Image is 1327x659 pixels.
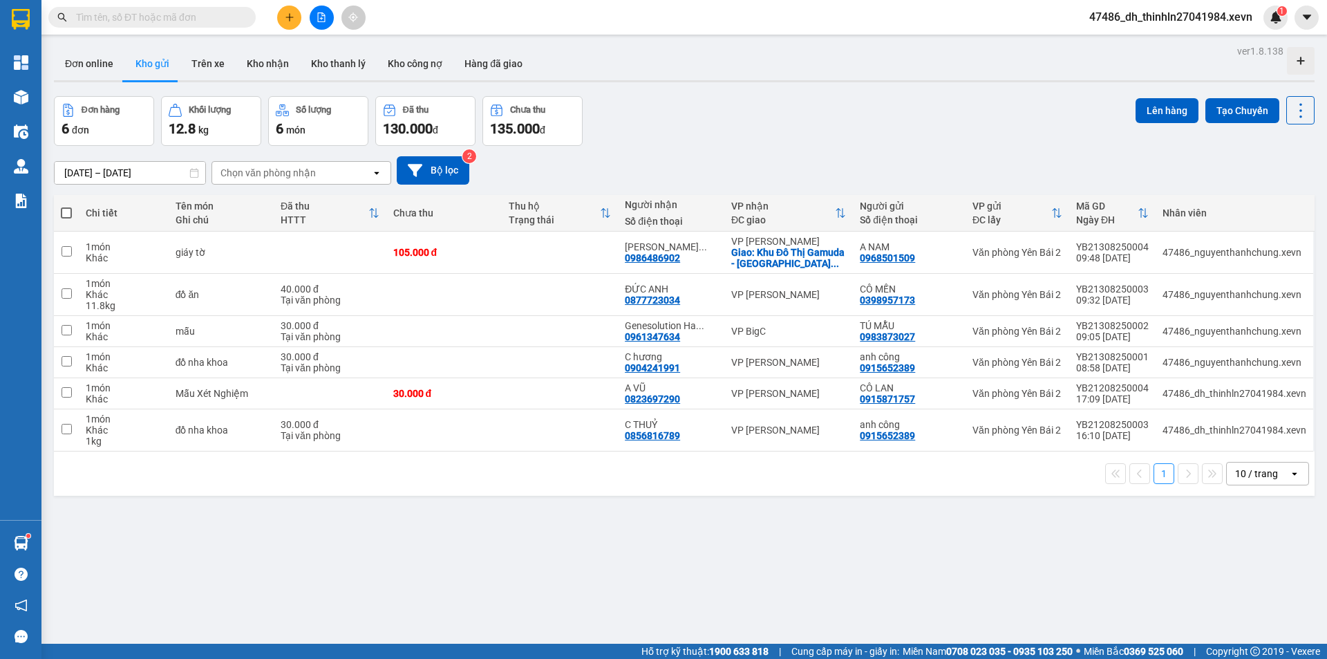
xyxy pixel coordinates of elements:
span: 6 [276,120,283,137]
span: ... [831,258,839,269]
div: YB21308250004 [1076,241,1149,252]
div: 09:05 [DATE] [1076,331,1149,342]
div: Chưa thu [510,105,545,115]
div: 1 món [86,320,161,331]
div: HTTT [281,214,368,225]
button: Đã thu130.000đ [375,96,476,146]
svg: open [1289,468,1300,479]
span: kg [198,124,209,136]
div: ĐC giao [731,214,835,225]
div: YB21208250003 [1076,419,1149,430]
div: ĐỨC ANH [625,284,717,295]
div: 0856816789 [625,430,680,441]
img: warehouse-icon [14,536,28,550]
div: Số điện thoại [625,216,717,227]
span: aim [348,12,358,22]
div: Số lượng [296,105,331,115]
div: Khác [86,362,161,373]
div: 47486_dh_thinhln27041984.xevn [1163,425,1306,436]
span: 12.8 [169,120,196,137]
div: VP [PERSON_NAME] [731,425,846,436]
button: Bộ lọc [397,156,469,185]
button: Khối lượng12.8kg [161,96,261,146]
div: 1 món [86,414,161,425]
sup: 1 [26,534,30,538]
div: 0904241991 [625,362,680,373]
div: Đơn hàng [82,105,120,115]
div: 10 / trang [1235,467,1278,481]
div: 0915652389 [860,430,915,441]
button: file-add [310,6,334,30]
span: plus [285,12,294,22]
span: 6 [62,120,69,137]
span: Miền Nam [903,644,1073,659]
div: 08:58 [DATE] [1076,362,1149,373]
span: file-add [317,12,326,22]
button: Kho công nợ [377,47,453,80]
div: ĐC lấy [972,214,1051,225]
div: 1 món [86,241,161,252]
div: Mẫu Xét Nghiệm [176,388,267,399]
div: Thu hộ [509,201,600,212]
div: A VŨ [625,382,717,393]
th: Toggle SortBy [724,195,853,232]
svg: open [371,167,382,178]
div: Ngày ĐH [1076,214,1138,225]
div: 105.000 đ [393,247,496,258]
div: C hương [625,351,717,362]
div: 47486_nguyenthanhchung.xevn [1163,357,1306,368]
span: Miền Bắc [1084,644,1183,659]
div: 0915871757 [860,393,915,405]
th: Toggle SortBy [1069,195,1156,232]
button: caret-down [1295,6,1319,30]
div: 47486_dh_thinhln27041984.xevn [1163,388,1306,399]
div: đồ ăn [176,289,267,300]
div: ver 1.8.138 [1237,44,1283,59]
div: 0983873027 [860,331,915,342]
div: Tại văn phòng [281,362,379,373]
img: icon-new-feature [1270,11,1282,24]
button: Trên xe [180,47,236,80]
div: 1 món [86,351,161,362]
div: 47486_nguyenthanhchung.xevn [1163,326,1306,337]
div: VP gửi [972,201,1051,212]
div: 0986486902 [625,252,680,263]
span: ... [699,241,707,252]
div: 0398957173 [860,295,915,306]
div: đồ nha khoa [176,357,267,368]
strong: 0369 525 060 [1124,646,1183,657]
div: Khác [86,289,161,300]
div: YB21308250002 [1076,320,1149,331]
div: Văn phòng Yên Bái 2 [972,388,1062,399]
div: anh công [860,351,959,362]
span: | [779,644,781,659]
div: 17:09 [DATE] [1076,393,1149,405]
div: 0877723034 [625,295,680,306]
div: Đã thu [403,105,429,115]
div: 47486_nguyenthanhchung.xevn [1163,289,1306,300]
div: 30.000 đ [281,320,379,331]
div: Mã GD [1076,201,1138,212]
div: anh công [860,419,959,430]
div: Số điện thoại [860,214,959,225]
div: 0823697290 [625,393,680,405]
div: Văn phòng Yên Bái 2 [972,247,1062,258]
div: 0968501509 [860,252,915,263]
div: CÔ LAN [860,382,959,393]
span: ... [696,320,704,331]
input: Tìm tên, số ĐT hoặc mã đơn [76,10,239,25]
img: solution-icon [14,194,28,208]
th: Toggle SortBy [502,195,618,232]
strong: 0708 023 035 - 0935 103 250 [946,646,1073,657]
div: Genesolution Ha Nội [625,320,717,331]
div: YB21308250001 [1076,351,1149,362]
div: Tại văn phòng [281,331,379,342]
img: warehouse-icon [14,90,28,104]
div: Văn phòng Yên Bái 2 [972,326,1062,337]
div: Văn phòng Yên Bái 2 [972,357,1062,368]
div: VP BigC [731,326,846,337]
div: 1 món [86,278,161,289]
div: Chưa thu [393,207,496,219]
span: search [57,12,67,22]
input: Select a date range. [55,162,205,184]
